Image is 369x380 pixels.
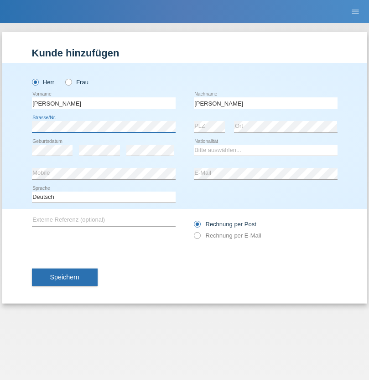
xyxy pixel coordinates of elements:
[65,79,88,86] label: Frau
[194,232,200,243] input: Rechnung per E-Mail
[32,79,55,86] label: Herr
[32,269,98,286] button: Speichern
[32,79,38,85] input: Herr
[194,232,261,239] label: Rechnung per E-Mail
[351,7,360,16] i: menu
[194,221,256,228] label: Rechnung per Post
[194,221,200,232] input: Rechnung per Post
[346,9,364,14] a: menu
[65,79,71,85] input: Frau
[50,274,79,281] span: Speichern
[32,47,338,59] h1: Kunde hinzufügen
